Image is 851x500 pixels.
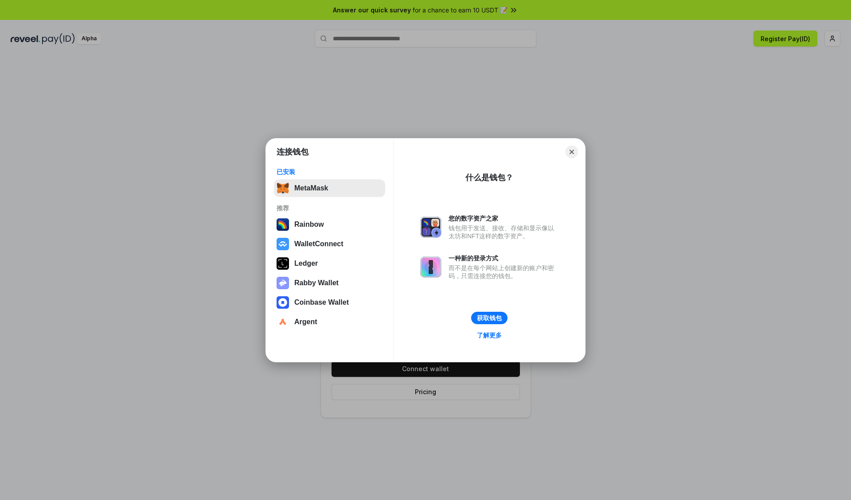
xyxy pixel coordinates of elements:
[420,256,441,278] img: svg+xml,%3Csvg%20xmlns%3D%22http%3A%2F%2Fwww.w3.org%2F2000%2Fsvg%22%20fill%3D%22none%22%20viewBox...
[274,179,385,197] button: MetaMask
[477,314,502,322] div: 获取钱包
[449,224,558,240] div: 钱包用于发送、接收、存储和显示像以太坊和NFT这样的数字资产。
[465,172,513,183] div: 什么是钱包？
[449,254,558,262] div: 一种新的登录方式
[277,296,289,309] img: svg+xml,%3Csvg%20width%3D%2228%22%20height%3D%2228%22%20viewBox%3D%220%200%2028%2028%22%20fill%3D...
[420,217,441,238] img: svg+xml,%3Csvg%20xmlns%3D%22http%3A%2F%2Fwww.w3.org%2F2000%2Fsvg%22%20fill%3D%22none%22%20viewBox...
[277,277,289,289] img: svg+xml,%3Csvg%20xmlns%3D%22http%3A%2F%2Fwww.w3.org%2F2000%2Fsvg%22%20fill%3D%22none%22%20viewBox...
[277,218,289,231] img: svg+xml,%3Csvg%20width%3D%22120%22%20height%3D%22120%22%20viewBox%3D%220%200%20120%20120%22%20fil...
[472,329,507,341] a: 了解更多
[294,240,344,248] div: WalletConnect
[294,260,318,267] div: Ledger
[277,204,383,212] div: 推荐
[274,274,385,292] button: Rabby Wallet
[274,216,385,233] button: Rainbow
[277,238,289,250] img: svg+xml,%3Csvg%20width%3D%2228%22%20height%3D%2228%22%20viewBox%3D%220%200%2028%2028%22%20fill%3D...
[294,184,328,192] div: MetaMask
[274,294,385,311] button: Coinbase Wallet
[277,316,289,328] img: svg+xml,%3Csvg%20width%3D%2228%22%20height%3D%2228%22%20viewBox%3D%220%200%2028%2028%22%20fill%3D...
[274,235,385,253] button: WalletConnect
[449,264,558,280] div: 而不是在每个网站上创建新的账户和密码，只需连接您的钱包。
[471,312,507,324] button: 获取钱包
[274,255,385,272] button: Ledger
[277,147,308,157] h1: 连接钱包
[277,257,289,270] img: svg+xml,%3Csvg%20xmlns%3D%22http%3A%2F%2Fwww.w3.org%2F2000%2Fsvg%22%20width%3D%2228%22%20height%3...
[566,146,578,158] button: Close
[294,221,324,229] div: Rainbow
[477,331,502,339] div: 了解更多
[449,214,558,222] div: 您的数字资产之家
[294,298,349,306] div: Coinbase Wallet
[294,318,317,326] div: Argent
[274,313,385,331] button: Argent
[294,279,339,287] div: Rabby Wallet
[277,182,289,194] img: svg+xml,%3Csvg%20fill%3D%22none%22%20height%3D%2233%22%20viewBox%3D%220%200%2035%2033%22%20width%...
[277,168,383,176] div: 已安装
